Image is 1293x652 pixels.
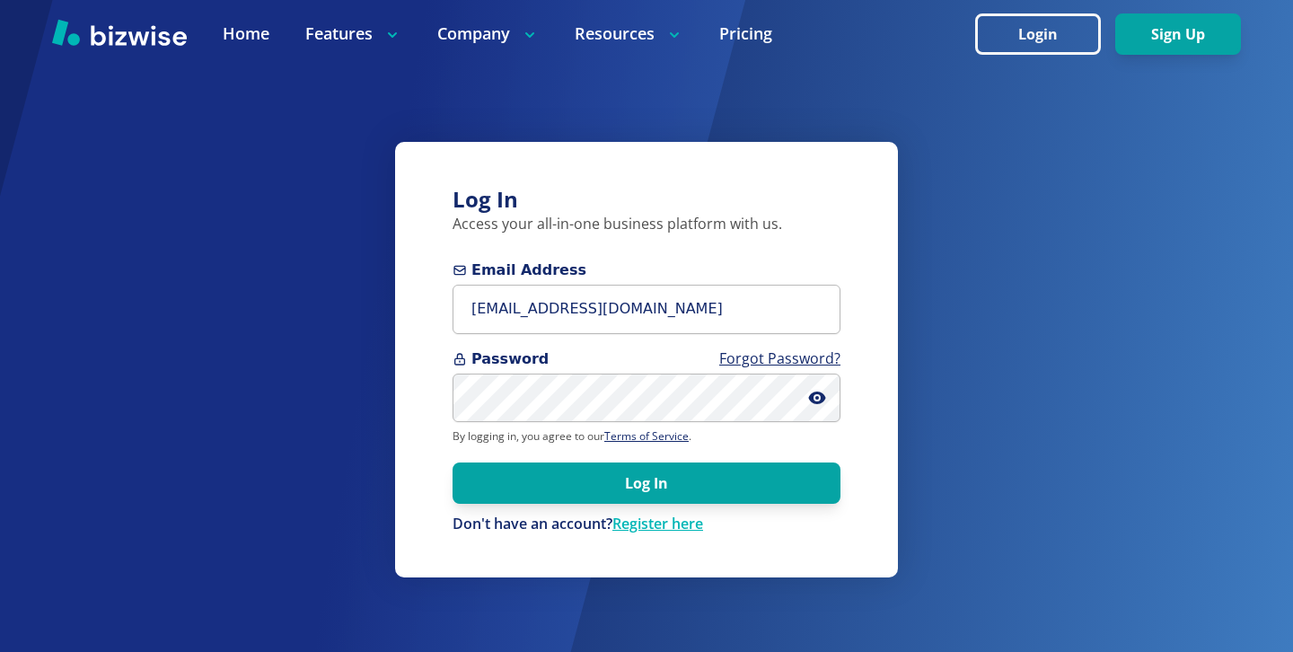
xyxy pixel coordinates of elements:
[719,22,772,45] a: Pricing
[975,26,1115,43] a: Login
[604,428,689,444] a: Terms of Service
[719,348,840,368] a: Forgot Password?
[453,515,840,534] div: Don't have an account?Register here
[575,22,683,45] p: Resources
[453,285,840,334] input: you@example.com
[453,515,840,534] p: Don't have an account?
[453,348,840,370] span: Password
[223,22,269,45] a: Home
[612,514,703,533] a: Register here
[453,185,840,215] h3: Log In
[1115,13,1241,55] button: Sign Up
[52,19,187,46] img: Bizwise Logo
[437,22,539,45] p: Company
[453,463,840,504] button: Log In
[453,260,840,281] span: Email Address
[975,13,1101,55] button: Login
[453,215,840,234] p: Access your all-in-one business platform with us.
[1115,26,1241,43] a: Sign Up
[453,429,840,444] p: By logging in, you agree to our .
[305,22,401,45] p: Features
